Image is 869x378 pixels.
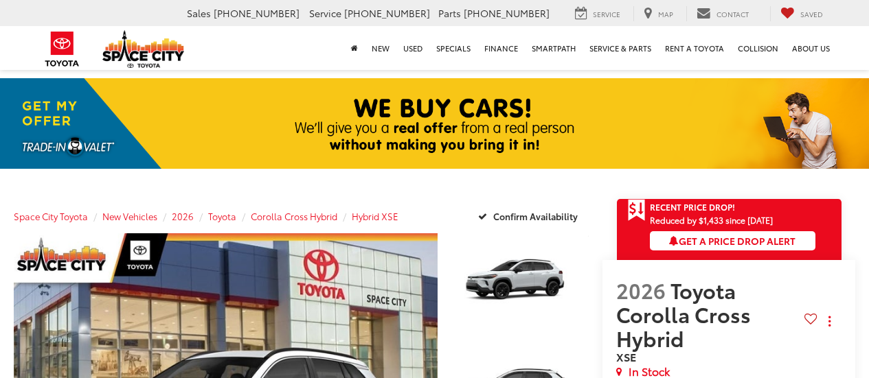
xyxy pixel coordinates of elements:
[214,6,300,20] span: [PHONE_NUMBER]
[565,6,631,21] a: Service
[438,6,461,20] span: Parts
[583,26,658,70] a: Service & Parts
[14,210,88,222] a: Space City Toyota
[650,215,815,224] span: Reduced by $1,433 since [DATE]
[429,26,477,70] a: Specials
[633,6,684,21] a: Map
[344,6,430,20] span: [PHONE_NUMBER]
[616,349,636,364] span: XSE
[477,26,525,70] a: Finance
[616,275,666,305] span: 2026
[453,233,589,335] a: Expand Photo 1
[464,6,550,20] span: [PHONE_NUMBER]
[617,199,842,215] a: Get Price Drop Alert Recent Price Drop!
[309,6,341,20] span: Service
[731,26,785,70] a: Collision
[352,210,398,222] a: Hybrid XSE
[36,27,88,71] img: Toyota
[658,9,673,19] span: Map
[650,201,735,213] span: Recent Price Drop!
[628,199,646,222] span: Get Price Drop Alert
[817,309,842,333] button: Actions
[658,26,731,70] a: Rent a Toyota
[396,26,429,70] a: Used
[669,234,795,248] span: Get a Price Drop Alert
[344,26,365,70] a: Home
[102,210,157,222] a: New Vehicles
[172,210,194,222] a: 2026
[686,6,759,21] a: Contact
[716,9,749,19] span: Contact
[828,316,831,327] span: dropdown dots
[208,210,236,222] a: Toyota
[785,26,837,70] a: About Us
[102,30,185,68] img: Space City Toyota
[471,204,589,228] button: Confirm Availability
[770,6,833,21] a: My Saved Vehicles
[525,26,583,70] a: SmartPath
[800,9,823,19] span: Saved
[593,9,620,19] span: Service
[451,232,591,336] img: 2026 Toyota Corolla Cross Hybrid Hybrid XSE
[616,275,751,353] span: Toyota Corolla Cross Hybrid
[187,6,211,20] span: Sales
[251,210,337,222] a: Corolla Cross Hybrid
[365,26,396,70] a: New
[493,210,578,222] span: Confirm Availability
